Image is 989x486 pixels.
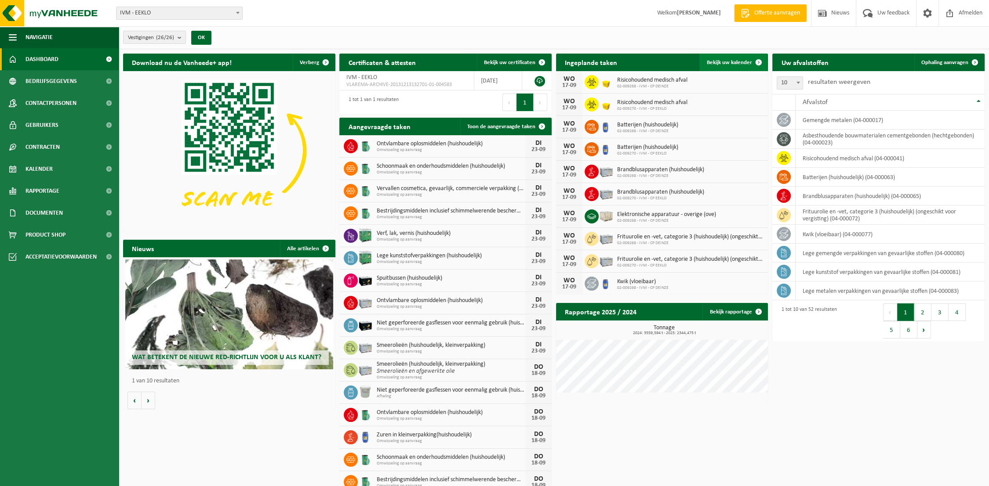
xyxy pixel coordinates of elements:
[617,122,678,129] span: Batterijen (huishoudelijk)
[560,331,768,335] span: 2024: 3559,594 t - 2025: 2344,475 t
[293,54,335,71] button: Verberg
[339,118,419,135] h2: Aangevraagde taken
[617,285,669,291] span: 02-009268 - IVM - CP DEINZE
[560,262,578,268] div: 17-09
[344,93,398,112] div: 1 tot 1 van 1 resultaten
[127,392,142,409] button: Vorige
[376,282,525,287] span: Omwisseling op aanvraag
[897,303,914,321] button: 1
[702,303,767,320] a: Bekijk rapportage
[376,361,525,368] span: Smeerolieën (huishoudelijk, kleinverpakking)
[530,364,547,371] div: DO
[560,127,578,133] div: 17-09
[796,130,985,149] td: asbesthoudende bouwmaterialen cementgebonden (hechtgebonden) (04-000023)
[25,92,76,114] span: Contactpersonen
[25,246,97,268] span: Acceptatievoorwaarden
[796,187,985,205] td: brandblusapparaten (huishoudelijk) (04-000065)
[376,476,525,483] span: Bestrijdingsmiddelen inclusief schimmelwerende beschermingsmiddelen (huishoudeli...
[358,339,373,354] img: PB-LB-0680-HPE-GY-11
[128,31,174,44] span: Vestigingen
[376,349,525,354] span: Omwisseling op aanvraag
[191,31,211,45] button: OK
[617,77,687,84] span: Risicohoudend medisch afval
[802,99,827,106] span: Afvalstof
[484,60,535,65] span: Bekijk uw certificaten
[125,259,333,369] a: Wat betekent de nieuwe RED-richtlijn voor u als klant?
[560,217,578,223] div: 17-09
[560,98,578,105] div: WO
[300,60,319,65] span: Verberg
[376,215,525,220] span: Omwisseling op aanvraag
[358,317,373,332] img: PB-LB-0680-HPE-BK-11
[617,211,716,218] span: Elektronische apparatuur - overige (ove)
[530,386,547,393] div: DO
[467,124,535,130] span: Toon de aangevraagde taken
[376,454,525,461] span: Schoonmaak en onderhoudsmiddelen (huishoudelijk)
[914,54,984,71] a: Ophaling aanvragen
[599,163,614,178] img: PB-LB-0680-HPE-GY-11
[376,259,525,265] span: Omwisseling op aanvraag
[116,7,243,20] span: IVM - EEKLO
[530,296,547,303] div: DI
[560,150,578,156] div: 17-09
[25,70,77,92] span: Bedrijfsgegevens
[560,76,578,83] div: WO
[530,274,547,281] div: DI
[883,321,900,338] button: 5
[530,207,547,214] div: DI
[949,303,966,321] button: 4
[530,281,547,287] div: 23-09
[796,205,985,225] td: frituurolie en -vet, categorie 3 (huishoudelijk) (ongeschikt voor vergisting) (04-000072)
[617,189,704,196] span: Brandblusapparaten (huishoudelijk)
[556,303,645,320] h2: Rapportage 2025 / 2024
[530,147,547,153] div: 23-09
[123,54,240,71] h2: Download nu de Vanheede+ app!
[530,415,547,421] div: 18-09
[617,129,678,134] span: 02-009268 - IVM - CP DEINZE
[914,303,931,321] button: 2
[376,297,525,304] span: Ontvlambare oplosmiddelen (huishoudelijk)
[358,183,373,198] img: PB-OT-0200-MET-00-02
[530,252,547,259] div: DI
[530,393,547,399] div: 18-09
[358,407,373,421] img: PB-OT-0200-MET-00-02
[560,194,578,201] div: 17-09
[376,237,525,242] span: Omwisseling op aanvraag
[376,387,525,394] span: Niet geperforeerde gasflessen voor eenmalig gebruik (huishoudelijk) - aanstekers
[530,475,547,482] div: DO
[376,163,525,170] span: Schoonmaak en onderhoudsmiddelen (huishoudelijk)
[530,191,547,198] div: 23-09
[376,368,455,374] i: Smeerolieën en afgewerkte olie
[376,148,525,153] span: Omwisseling op aanvraag
[796,168,985,187] td: batterijen (huishoudelijk) (04-000063)
[116,7,242,19] span: IVM - EEKLO
[376,185,525,192] span: Vervallen cosmetica, gevaarlijk, commerciele verpakking (huishoudelijk)
[376,275,525,282] span: Spuitbussen (huishoudelijk)
[376,320,525,327] span: Niet geperforeerde gasflessen voor eenmalig gebruik (huishoudelijk)
[796,149,985,168] td: risicohoudend medisch afval (04-000041)
[358,160,373,175] img: PB-OT-0200-MET-00-02
[599,74,614,89] img: LP-SB-00030-HPE-22
[560,187,578,194] div: WO
[376,439,525,444] span: Omwisseling op aanvraag
[358,429,373,444] img: PB-OT-0120-HPE-00-02
[530,140,547,147] div: DI
[530,259,547,265] div: 23-09
[358,451,373,466] img: PB-OT-0200-MET-00-02
[477,54,551,71] a: Bekijk uw certificaten
[900,321,917,338] button: 6
[376,394,525,399] span: Afhaling
[376,432,525,439] span: Zuren in kleinverpakking(huishoudelijk)
[530,303,547,310] div: 23-09
[376,416,525,421] span: Omwisseling op aanvraag
[599,96,614,111] img: LP-SB-00030-HPE-22
[358,384,373,399] img: LP-BU-0010-WE-CU
[358,362,373,377] img: PB-LB-0680-HPE-GY-11
[530,341,547,348] div: DI
[617,144,678,151] span: Batterijen (huishoudelijk)
[142,392,155,409] button: Volgende
[599,119,614,133] img: LP-OT-00060-HPE-21
[346,74,377,81] span: IVM - EEKLO
[25,114,58,136] span: Gebruikers
[560,239,578,245] div: 17-09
